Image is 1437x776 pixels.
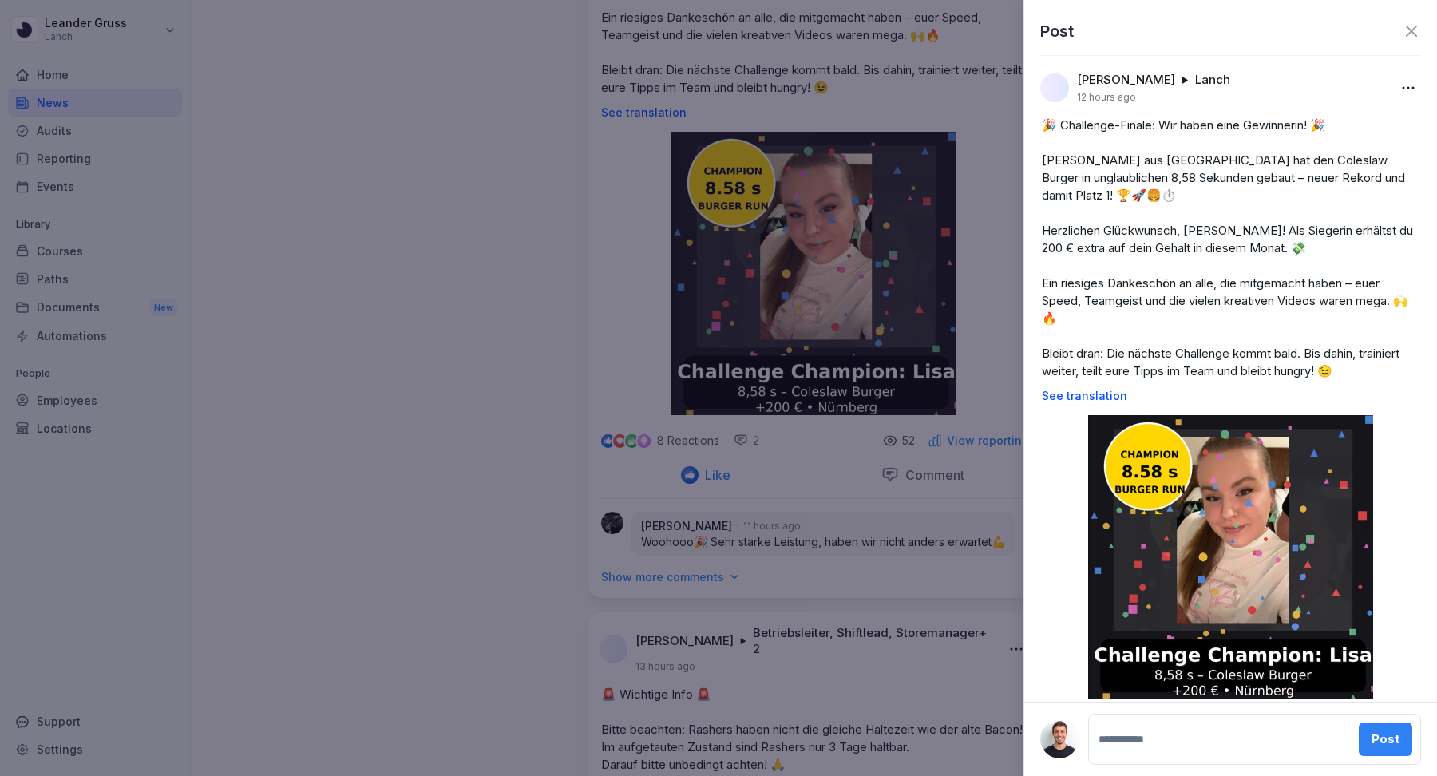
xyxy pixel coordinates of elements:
p: Post [1040,19,1074,43]
p: Lanch [1195,72,1230,88]
button: Post [1359,723,1412,756]
p: See translation [1042,390,1419,402]
img: l5aexj2uen8fva72jjw1hczl.png [1040,73,1069,102]
p: [PERSON_NAME] [1077,72,1175,88]
p: 12 hours ago [1077,91,1136,104]
div: Post [1372,730,1399,748]
img: tfg2d9g47d4082rklosffqn6.png [1088,415,1373,699]
p: 🎉 Challenge-Finale: Wir haben eine Gewinnerin! 🎉 [PERSON_NAME] aus [GEOGRAPHIC_DATA] hat den Cole... [1042,117,1419,380]
img: l5aexj2uen8fva72jjw1hczl.png [1040,720,1079,758]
